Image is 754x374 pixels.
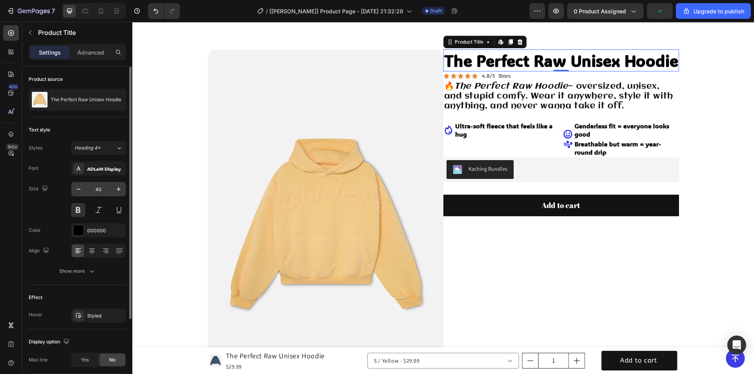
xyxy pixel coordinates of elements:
[29,337,71,347] div: Display option
[29,311,42,318] div: Hover
[322,60,436,69] i: The Perfect Raw Hoodie
[51,6,55,16] p: 7
[336,143,375,151] div: Kaching Bundles
[409,177,448,189] div: Add to cart
[321,16,353,24] div: Product Title
[75,144,101,151] span: Heading 4*
[51,97,121,102] p: The Perfect Raw Unisex Hoodie
[6,144,19,150] div: Beta
[29,144,42,151] div: Styles
[39,48,61,57] p: Settings
[29,356,48,363] div: Max line
[574,7,626,15] span: 0 product assigned
[311,27,547,49] h1: The Perfect Raw Unisex Hoodie
[29,294,42,301] div: Effect
[109,356,115,363] span: No
[727,336,746,354] div: Open Intercom Messenger
[59,267,96,275] div: Show more
[442,100,537,116] strong: Genderless fit = everyone looks good
[29,246,51,256] div: Align
[71,141,126,155] button: Heading 4*
[29,165,38,172] div: Font
[311,173,547,194] button: Add to cart
[320,143,330,152] img: KachingBundles.png
[567,3,644,19] button: 0 product assigned
[81,356,89,363] span: Yes
[29,184,49,194] div: Size
[29,227,41,234] div: Color
[3,3,59,19] button: 7
[311,59,547,90] h2: 🔥 — oversized, unisex, and stupid comfy. Wear it anywhere, style it with anything, and never wann...
[323,100,420,116] strong: Ultra-soft fleece that feels like a hug
[29,264,126,278] button: Show more
[29,126,50,133] div: Text style
[87,227,124,234] div: 000000
[77,48,104,57] p: Advanced
[87,312,124,319] div: Styled
[7,84,19,90] div: 450
[442,118,529,134] strong: Breathable but warm = year-round drip
[314,138,381,157] button: Kaching Bundles
[683,7,744,15] div: Upgrade to publish
[32,92,48,108] img: product feature img
[29,76,63,83] div: Product source
[676,3,751,19] button: Upgrade to publish
[38,28,123,37] p: Product Title
[266,7,268,15] span: /
[269,7,403,15] span: [[PERSON_NAME]] Product Page - [DATE] 21:32:28
[350,50,378,58] p: 4.8/5 Stars
[430,7,442,15] span: Draft
[87,165,124,172] div: ADLaM Display
[148,3,180,19] div: Undo/Redo
[132,22,754,374] iframe: To enrich screen reader interactions, please activate Accessibility in Grammarly extension settings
